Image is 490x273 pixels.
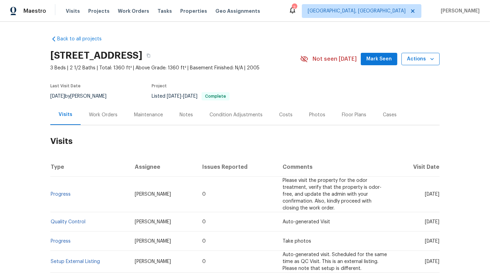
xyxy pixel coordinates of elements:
[438,8,480,14] span: [PERSON_NAME]
[152,94,229,99] span: Listed
[135,220,171,224] span: [PERSON_NAME]
[313,56,357,62] span: Not seen [DATE]
[51,239,71,244] a: Progress
[425,239,439,244] span: [DATE]
[202,259,206,264] span: 0
[394,157,440,177] th: Visit Date
[50,84,81,88] span: Last Visit Date
[366,55,392,64] span: Mark Seen
[283,252,387,271] span: Auto-generated visit. Scheduled for the same time as QC Visit. This is an external listing. Pleas...
[135,239,171,244] span: [PERSON_NAME]
[215,8,260,14] span: Geo Assignments
[167,94,197,99] span: -
[50,65,300,71] span: 3 Beds | 2 1/2 Baths | Total: 1360 ft² | Above Grade: 1360 ft² | Basement Finished: N/A | 2005
[180,8,207,14] span: Properties
[51,259,100,264] a: Setup External Listing
[59,111,72,118] div: Visits
[157,9,172,13] span: Tasks
[342,111,366,118] div: Floor Plans
[180,111,193,118] div: Notes
[197,157,277,177] th: Issues Reported
[50,125,440,157] h2: Visits
[425,220,439,224] span: [DATE]
[167,94,181,99] span: [DATE]
[88,8,110,14] span: Projects
[51,192,71,197] a: Progress
[50,92,115,100] div: by [PERSON_NAME]
[50,157,129,177] th: Type
[279,111,293,118] div: Costs
[66,8,80,14] span: Visits
[202,239,206,244] span: 0
[135,192,171,197] span: [PERSON_NAME]
[23,8,46,14] span: Maestro
[183,94,197,99] span: [DATE]
[308,8,406,14] span: [GEOGRAPHIC_DATA], [GEOGRAPHIC_DATA]
[134,111,163,118] div: Maintenance
[129,157,197,177] th: Assignee
[210,111,263,118] div: Condition Adjustments
[283,178,381,211] span: Please visit the property for the odor treatment, verify that the property is odor-free, and upda...
[283,220,330,224] span: Auto-generated Visit
[202,94,229,98] span: Complete
[283,239,311,244] span: Take photos
[89,111,118,118] div: Work Orders
[361,53,397,66] button: Mark Seen
[202,192,206,197] span: 0
[309,111,325,118] div: Photos
[50,52,142,59] h2: [STREET_ADDRESS]
[50,36,116,42] a: Back to all projects
[425,192,439,197] span: [DATE]
[135,259,171,264] span: [PERSON_NAME]
[118,8,149,14] span: Work Orders
[425,259,439,264] span: [DATE]
[50,94,65,99] span: [DATE]
[383,111,397,118] div: Cases
[277,157,394,177] th: Comments
[202,220,206,224] span: 0
[142,49,155,62] button: Copy Address
[407,55,434,64] span: Actions
[51,220,85,224] a: Quality Control
[152,84,167,88] span: Project
[401,53,440,66] button: Actions
[292,4,297,11] div: 2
